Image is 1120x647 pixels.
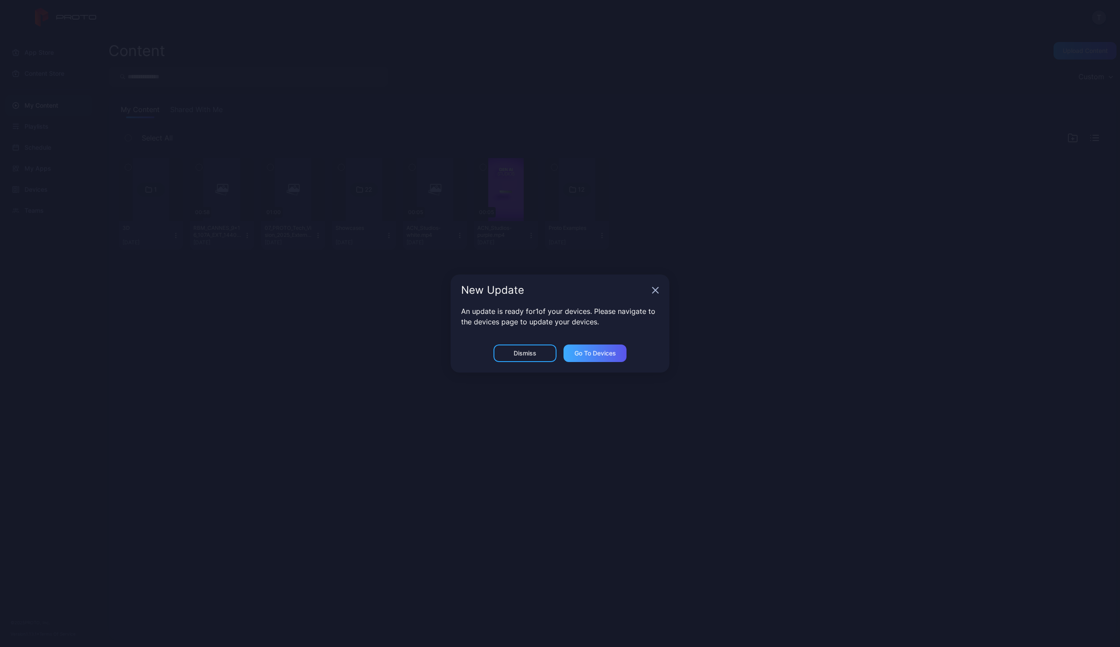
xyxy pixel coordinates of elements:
[574,350,616,357] div: Go to devices
[461,306,659,327] p: An update is ready for 1 of your devices. Please navigate to the devices page to update your devi...
[514,350,536,357] div: Dismiss
[493,345,556,362] button: Dismiss
[461,285,648,295] div: New Update
[563,345,626,362] button: Go to devices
